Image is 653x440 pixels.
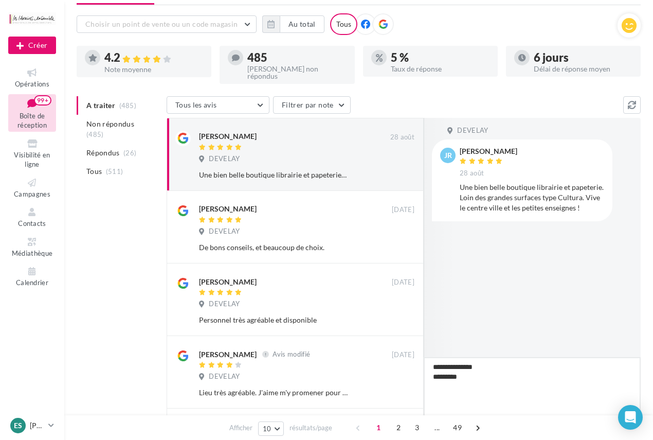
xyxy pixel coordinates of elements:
[263,425,271,433] span: 10
[199,315,348,325] div: Personnel très agréable et disponible
[123,149,136,157] span: (26)
[289,423,332,433] span: résultats/page
[8,263,56,289] a: Calendrier
[280,15,324,33] button: Au total
[392,278,414,287] span: [DATE]
[209,300,240,309] span: DEVELAY
[167,96,269,114] button: Tous les avis
[429,419,445,436] span: ...
[229,423,252,433] span: Afficher
[8,234,56,259] a: Médiathèque
[391,52,489,63] div: 5 %
[14,151,50,169] span: Visibilité en ligne
[8,65,56,90] a: Opérations
[8,37,56,54] button: Créer
[175,100,217,109] span: Tous les avis
[77,15,257,33] button: Choisir un point de vente ou un code magasin
[330,13,357,35] div: Tous
[86,148,120,158] span: Répondus
[12,249,53,257] span: Médiathèque
[8,175,56,200] a: Campagnes
[460,169,484,178] span: 28 août
[262,15,324,33] button: Au total
[86,119,134,129] span: Non répondus
[199,349,257,360] div: [PERSON_NAME]
[199,242,348,253] div: De bons conseils, et beaucoup de choix.
[30,420,44,431] p: [PERSON_NAME]
[258,421,284,436] button: 10
[8,37,56,54] div: Nouvelle campagne
[106,167,123,175] span: (511)
[86,130,104,138] span: (485)
[392,205,414,215] span: [DATE]
[460,182,604,213] div: Une bien belle boutique librairie et papeterie. Loin des grandes surfaces type Cultura. Vive le c...
[409,419,425,436] span: 3
[86,166,102,177] span: Tous
[392,350,414,360] span: [DATE]
[457,126,488,135] span: DEVELAY
[14,190,50,198] span: Campagnes
[199,131,257,142] div: [PERSON_NAME]
[618,405,643,430] div: Open Intercom Messenger
[8,94,56,132] a: Boîte de réception99+
[8,416,56,435] a: ES [PERSON_NAME]
[460,148,517,155] div: [PERSON_NAME]
[370,419,387,436] span: 1
[444,150,452,161] span: Jr
[534,52,632,63] div: 6 jours
[534,65,632,73] div: Délai de réponse moyen
[15,80,49,88] span: Opérations
[273,96,351,114] button: Filtrer par note
[85,20,238,28] span: Choisir un point de vente ou un code magasin
[199,388,348,398] div: Lieu très agréable. J'aime m'y promener pour regarder les livres. Il y a de nombreux et variés ar...
[209,372,240,381] span: DEVELAY
[14,420,22,431] span: ES
[104,52,203,64] div: 4.2
[390,133,414,142] span: 28 août
[34,95,51,105] div: 99+
[104,66,203,73] div: Note moyenne
[8,136,56,171] a: Visibilité en ligne
[209,227,240,236] span: DEVELAY
[199,277,257,287] div: [PERSON_NAME]
[209,154,240,164] span: DEVELAY
[16,278,48,287] span: Calendrier
[391,65,489,73] div: Taux de réponse
[8,204,56,230] a: Contacts
[17,112,47,130] span: Boîte de réception
[273,350,310,358] span: Avis modifié
[390,419,407,436] span: 2
[247,52,346,63] div: 485
[247,65,346,80] div: [PERSON_NAME] non répondus
[18,219,46,227] span: Contacts
[199,170,348,180] div: Une bien belle boutique librairie et papeterie. Loin des grandes surfaces type Cultura. Vive le c...
[449,419,466,436] span: 49
[199,204,257,214] div: [PERSON_NAME]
